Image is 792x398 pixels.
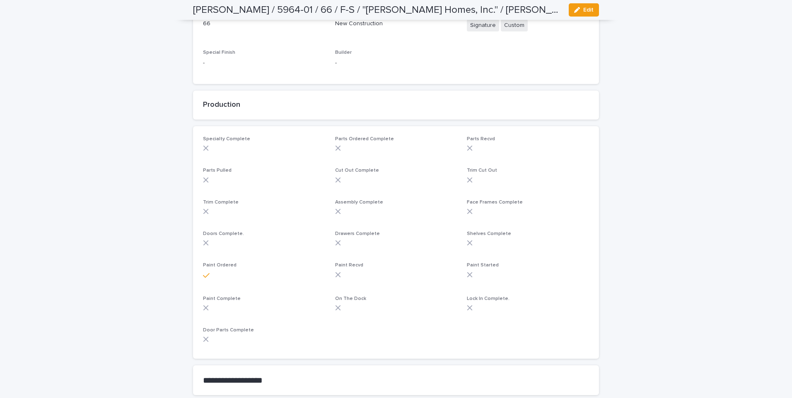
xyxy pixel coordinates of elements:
[335,263,363,268] span: Paint Recvd
[467,263,499,268] span: Paint Started
[203,59,325,67] p: -
[501,19,528,31] span: Custom
[569,3,599,17] button: Edit
[203,137,250,141] span: Specialty Complete
[583,7,594,13] span: Edit
[467,137,495,141] span: Parts Recvd
[467,168,497,173] span: Trim Cut Out
[335,137,394,141] span: Parts Ordered Complete
[335,296,366,301] span: On The Dock
[203,19,325,28] p: 66
[335,200,383,205] span: Assembly Complete
[335,59,457,67] p: -
[193,4,562,16] h2: [PERSON_NAME] / 5964-01 / 66 / F-S / "[PERSON_NAME] Homes, Inc." / [PERSON_NAME]
[467,231,511,236] span: Shelves Complete
[203,263,237,268] span: Paint Ordered
[467,296,509,301] span: Lock In Complete.
[335,231,380,236] span: Drawers Complete
[203,231,244,236] span: Doors Complete.
[203,50,235,55] span: Special Finish
[203,168,232,173] span: Parts Pulled
[467,200,523,205] span: Face Frames Complete
[203,328,254,333] span: Door Parts Complete
[335,168,379,173] span: Cut Out Complete
[203,296,241,301] span: Paint Complete
[203,101,589,110] h2: Production
[467,19,499,31] span: Signature
[203,200,239,205] span: Trim Complete
[335,19,457,28] p: New Construction
[335,50,352,55] span: Builder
